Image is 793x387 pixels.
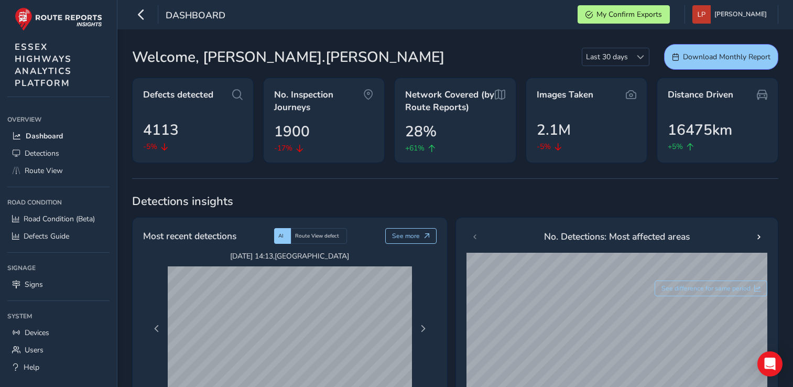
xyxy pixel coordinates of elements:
span: Detections insights [132,193,778,209]
span: Distance Driven [668,89,733,101]
span: 2.1M [537,119,571,141]
span: ESSEX HIGHWAYS ANALYTICS PLATFORM [15,41,72,89]
div: System [7,308,110,324]
a: Devices [7,324,110,341]
img: rr logo [15,7,102,31]
span: Last 30 days [582,48,632,66]
span: Most recent detections [143,229,236,243]
span: Signs [25,279,43,289]
button: Download Monthly Report [664,44,778,70]
span: Road Condition (Beta) [24,214,95,224]
span: +5% [668,141,683,152]
span: Dashboard [26,131,63,141]
span: Help [24,362,39,372]
button: See more [385,228,437,244]
span: Network Covered (by Route Reports) [405,89,494,113]
span: -5% [537,141,551,152]
a: Detections [7,145,110,162]
span: 16475km [668,119,732,141]
div: Road Condition [7,195,110,210]
span: No. Inspection Journeys [274,89,363,113]
span: 28% [405,121,437,143]
span: Route View [25,166,63,176]
button: See difference for same period [655,281,768,296]
span: [PERSON_NAME] [714,5,767,24]
a: Dashboard [7,127,110,145]
span: My Confirm Exports [596,9,662,19]
div: Overview [7,112,110,127]
span: See more [392,232,420,240]
span: Defects detected [143,89,213,101]
a: Road Condition (Beta) [7,210,110,228]
div: AI [274,228,291,244]
span: [DATE] 14:13 , [GEOGRAPHIC_DATA] [168,251,412,261]
span: -5% [143,141,157,152]
button: Previous Page [149,321,164,336]
a: Users [7,341,110,359]
div: Signage [7,260,110,276]
span: Defects Guide [24,231,69,241]
span: -17% [274,143,292,154]
span: Dashboard [166,9,225,24]
span: 1900 [274,121,310,143]
button: Next Page [416,321,430,336]
div: Open Intercom Messenger [757,351,783,377]
a: Signs [7,276,110,293]
span: Users [25,345,44,355]
a: Route View [7,162,110,179]
span: +61% [405,143,425,154]
button: My Confirm Exports [578,5,670,24]
span: Download Monthly Report [683,52,770,62]
span: No. Detections: Most affected areas [544,230,690,243]
span: AI [278,232,284,240]
button: [PERSON_NAME] [692,5,770,24]
div: Route View defect [291,228,347,244]
span: Route View defect [295,232,339,240]
span: Detections [25,148,59,158]
span: Devices [25,328,49,338]
span: Welcome, [PERSON_NAME].[PERSON_NAME] [132,46,444,68]
span: Images Taken [537,89,593,101]
a: Defects Guide [7,228,110,245]
a: Help [7,359,110,376]
span: 4113 [143,119,179,141]
img: diamond-layout [692,5,711,24]
span: See difference for same period [661,284,751,293]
